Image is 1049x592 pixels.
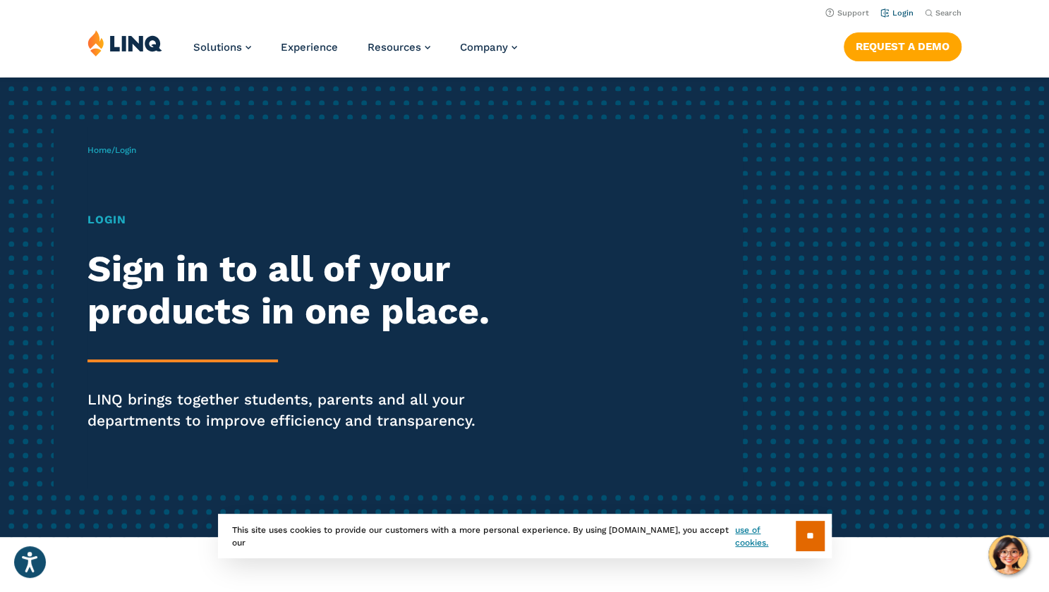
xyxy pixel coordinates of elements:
[193,41,242,54] span: Solutions
[935,8,962,18] span: Search
[880,8,914,18] a: Login
[87,248,492,333] h2: Sign in to all of your products in one place.
[87,389,492,431] p: LINQ brings together students, parents and all your departments to improve efficiency and transpa...
[460,41,508,54] span: Company
[87,211,492,228] h1: Login
[87,145,111,155] a: Home
[925,8,962,18] button: Open Search Bar
[87,30,162,56] img: LINQ | K‑12 Software
[115,145,136,155] span: Login
[735,524,795,549] a: use of cookies.
[825,8,869,18] a: Support
[844,30,962,61] nav: Button Navigation
[368,41,421,54] span: Resources
[218,514,832,558] div: This site uses cookies to provide our customers with a more personal experience. By using [DOMAIN...
[368,41,430,54] a: Resources
[460,41,517,54] a: Company
[193,30,517,76] nav: Primary Navigation
[281,41,338,54] a: Experience
[988,535,1028,574] button: Hello, have a question? Let’s chat.
[87,145,136,155] span: /
[844,32,962,61] a: Request a Demo
[193,41,251,54] a: Solutions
